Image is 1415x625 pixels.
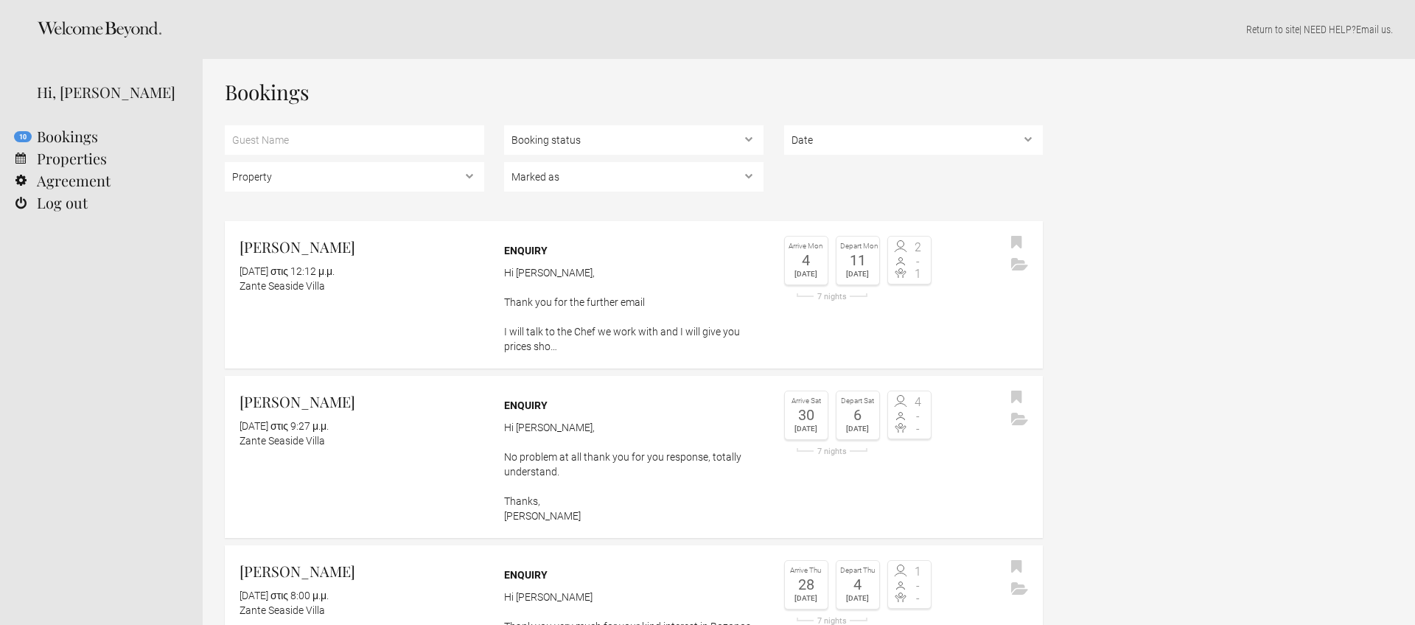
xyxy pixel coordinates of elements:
div: Zante Seaside Villa [240,603,484,618]
span: - [909,593,927,604]
div: Depart Thu [840,565,876,577]
button: Bookmark [1007,232,1026,254]
span: 1 [909,566,927,578]
div: 28 [789,577,824,592]
div: 7 nights [784,617,880,625]
p: Hi [PERSON_NAME], No problem at all thank you for you response, totally understand. Thanks, [PERS... [504,420,764,523]
flynt-date-display: [DATE] στις 9:27 μ.μ. [240,420,329,432]
h1: Bookings [225,81,1043,103]
div: Enquiry [504,568,764,582]
div: [DATE] [789,268,824,281]
h2: [PERSON_NAME] [240,236,484,258]
flynt-date-display: [DATE] στις 8:00 μ.μ. [240,590,329,601]
span: - [909,423,927,435]
div: [DATE] [789,422,824,436]
div: Zante Seaside Villa [240,279,484,293]
div: 7 nights [784,447,880,455]
span: - [909,580,927,592]
div: Depart Sat [840,395,876,408]
a: [PERSON_NAME] [DATE] στις 9:27 μ.μ. Zante Seaside Villa Enquiry Hi [PERSON_NAME], No problem at a... [225,376,1043,538]
button: Archive [1007,579,1032,601]
div: [DATE] [789,592,824,605]
button: Bookmark [1007,556,1026,579]
div: 7 nights [784,293,880,301]
button: Bookmark [1007,387,1026,409]
flynt-date-display: [DATE] στις 12:12 μ.μ. [240,265,335,277]
span: 2 [909,242,927,254]
a: [PERSON_NAME] [DATE] στις 12:12 μ.μ. Zante Seaside Villa Enquiry Hi [PERSON_NAME], Thank you for ... [225,221,1043,369]
div: Zante Seaside Villa [240,433,484,448]
h2: [PERSON_NAME] [240,391,484,413]
span: 1 [909,268,927,280]
div: Arrive Mon [789,240,824,253]
div: [DATE] [840,422,876,436]
span: - [909,256,927,268]
button: Archive [1007,254,1032,276]
p: | NEED HELP? . [225,22,1393,37]
div: Arrive Thu [789,565,824,577]
a: Return to site [1246,24,1299,35]
div: 6 [840,408,876,422]
select: , , , [504,162,764,192]
div: Hi, [PERSON_NAME] [37,81,181,103]
span: 4 [909,397,927,408]
button: Archive [1007,409,1032,431]
h2: [PERSON_NAME] [240,560,484,582]
div: Arrive Sat [789,395,824,408]
div: 4 [789,253,824,268]
div: [DATE] [840,592,876,605]
div: Enquiry [504,398,764,413]
select: , , [504,125,764,155]
div: 4 [840,577,876,592]
div: 11 [840,253,876,268]
a: Email us [1356,24,1391,35]
div: Depart Mon [840,240,876,253]
flynt-notification-badge: 10 [14,131,32,142]
div: Enquiry [504,243,764,258]
div: 30 [789,408,824,422]
input: Guest Name [225,125,484,155]
div: [DATE] [840,268,876,281]
select: , [784,125,1044,155]
p: Hi [PERSON_NAME], Thank you for the further email I will talk to the Chef we work with and I will... [504,265,764,354]
span: - [909,411,927,422]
